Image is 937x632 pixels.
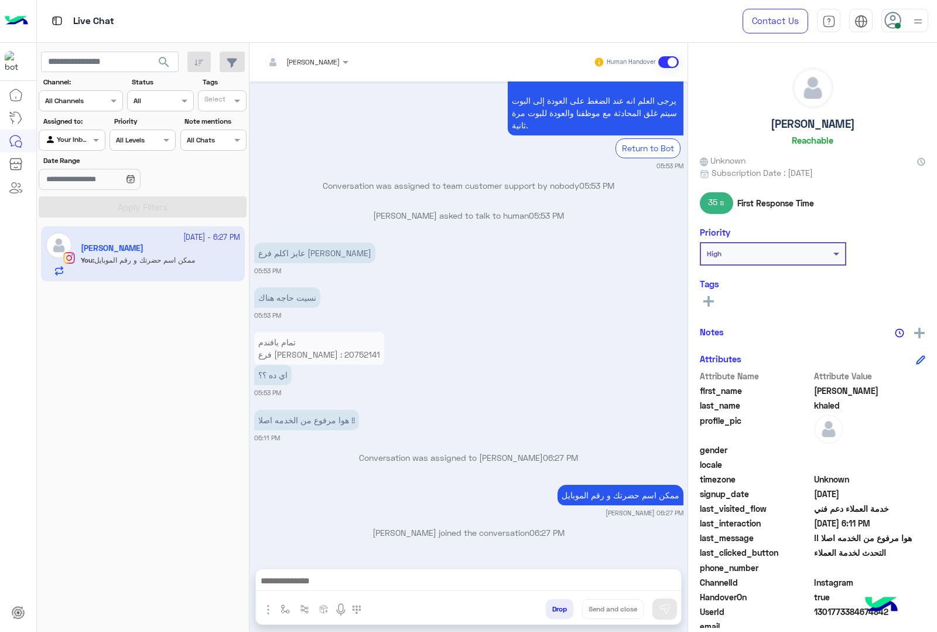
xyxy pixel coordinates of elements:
[50,13,64,28] img: tab
[793,68,833,108] img: defaultAdmin.png
[700,370,812,382] span: Attribute Name
[814,562,926,574] span: null
[814,532,926,544] span: هوا مرفوع من الخدمه اصلا !!
[814,576,926,589] span: 8
[132,77,192,87] label: Status
[352,605,361,614] img: make a call
[254,332,384,365] p: 30/9/2025, 5:53 PM
[700,192,733,213] span: 35 s
[814,399,926,412] span: khaled
[700,154,746,167] span: Unknown
[254,451,683,464] p: Conversation was assigned to [PERSON_NAME]
[254,526,683,539] p: [PERSON_NAME] joined the conversation
[582,599,644,619] button: Send and close
[814,370,926,382] span: Attribute Value
[700,385,812,397] span: first_name
[700,458,812,471] span: locale
[656,161,683,171] small: 05:53 PM
[700,488,812,500] span: signup_date
[261,603,275,617] img: send attachment
[914,328,925,338] img: add
[814,517,926,529] span: 2025-09-30T15:11:01.973Z
[700,532,812,544] span: last_message
[700,546,812,559] span: last_clicked_button
[615,138,680,158] div: Return to Bot
[203,77,245,87] label: Tags
[743,9,808,33] a: Contact Us
[295,599,314,619] button: Trigger scenario
[700,591,812,603] span: HandoverOn
[529,210,564,220] span: 05:53 PM
[281,604,290,614] img: select flow
[700,354,741,364] h6: Attributes
[254,410,359,430] p: 30/9/2025, 6:11 PM
[157,55,171,69] span: search
[254,209,683,222] p: [PERSON_NAME] asked to talk to human
[607,57,656,67] small: Human Handover
[43,155,175,166] label: Date Range
[707,249,721,258] b: High
[700,399,812,412] span: last_name
[254,311,281,320] small: 05:53 PM
[39,196,247,218] button: Apply Filters
[700,278,925,289] h6: Tags
[814,458,926,471] span: null
[700,473,812,485] span: timezone
[543,453,578,463] span: 06:27 PM
[712,167,813,179] span: Subscription Date : [DATE]
[700,517,812,529] span: last_interaction
[700,606,812,618] span: UserId
[254,287,320,308] p: 30/9/2025, 5:53 PM
[854,15,868,28] img: tab
[254,388,281,397] small: 05:53 PM
[254,365,292,385] p: 30/9/2025, 5:53 PM
[254,433,280,443] small: 06:11 PM
[814,502,926,515] span: خدمة العملاء دعم فني
[700,562,812,574] span: phone_number
[184,116,245,127] label: Note mentions
[814,414,843,444] img: defaultAdmin.png
[286,57,340,66] span: [PERSON_NAME]
[814,546,926,559] span: التحدث لخدمة العملاء
[546,599,573,619] button: Drop
[319,604,329,614] img: create order
[814,444,926,456] span: null
[558,485,683,505] p: 30/9/2025, 6:27 PM
[792,135,833,145] h6: Reachable
[814,385,926,397] span: Mohamed
[114,116,175,127] label: Priority
[43,77,122,87] label: Channel:
[814,606,926,618] span: 1301773384674842
[895,328,904,338] img: notes
[254,243,375,263] p: 30/9/2025, 5:53 PM
[254,179,683,192] p: Conversation was assigned to team customer support by nobody
[700,414,812,441] span: profile_pic
[700,576,812,589] span: ChannelId
[700,444,812,456] span: gender
[529,528,565,538] span: 06:27 PM
[700,227,730,237] h6: Priority
[334,603,348,617] img: send voice note
[737,197,814,209] span: First Response Time
[150,52,179,77] button: search
[814,488,926,500] span: 2025-08-04T00:10:58.188Z
[822,15,836,28] img: tab
[659,603,671,615] img: send message
[300,604,309,614] img: Trigger scenario
[508,66,683,135] p: 30/9/2025, 5:53 PM
[5,9,28,33] img: Logo
[254,266,281,276] small: 05:53 PM
[579,181,614,191] span: 05:53 PM
[814,591,926,603] span: true
[203,94,225,107] div: Select
[73,13,114,29] p: Live Chat
[817,9,840,33] a: tab
[5,51,26,72] img: 713415422032625
[43,116,104,127] label: Assigned to:
[700,502,812,515] span: last_visited_flow
[314,599,334,619] button: create order
[276,599,295,619] button: select flow
[911,14,925,29] img: profile
[700,327,724,337] h6: Notes
[771,117,855,131] h5: [PERSON_NAME]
